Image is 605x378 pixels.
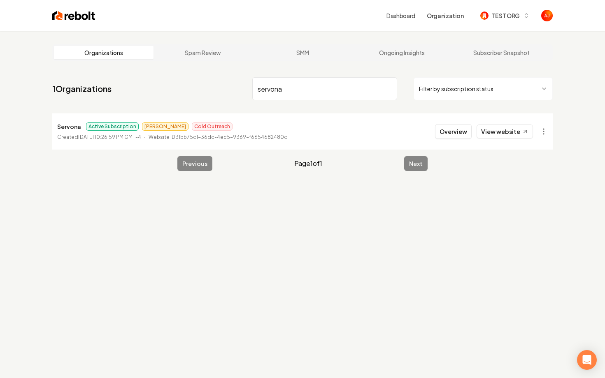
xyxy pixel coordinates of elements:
img: Austin Jellison [541,10,553,21]
p: Created [57,133,141,141]
img: Rebolt Logo [52,10,95,21]
p: Website ID 31bb75c1-36dc-4ec5-9369-f6654682480d [149,133,288,141]
a: Spam Review [154,46,253,59]
button: Open user button [541,10,553,21]
p: Servona [57,122,81,131]
a: Dashboard [386,12,415,20]
span: [PERSON_NAME] [142,122,188,131]
button: Overview [435,124,472,139]
a: Organizations [54,46,154,59]
img: TEST ORG [480,12,489,20]
a: Subscriber Snapshot [451,46,551,59]
a: Ongoing Insights [352,46,452,59]
span: TEST ORG [492,12,520,20]
a: 1Organizations [52,83,112,94]
a: SMM [253,46,352,59]
span: Active Subscription [86,122,139,131]
a: View website [477,124,533,138]
div: Open Intercom Messenger [577,350,597,370]
time: [DATE] 10:26:59 PM GMT-4 [78,134,141,140]
input: Search by name or ID [252,77,397,100]
button: Organization [422,8,469,23]
span: Cold Outreach [192,122,233,131]
span: Page 1 of 1 [294,159,322,168]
